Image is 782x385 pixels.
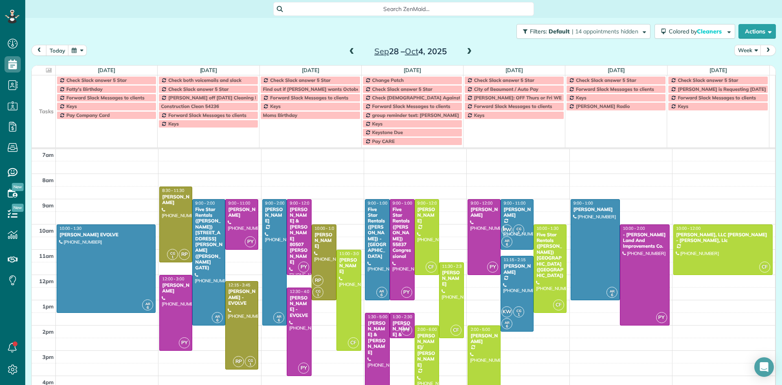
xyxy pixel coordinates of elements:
[168,86,228,92] span: Check Slack answer 5 Star
[42,152,54,158] span: 7am
[42,177,54,183] span: 8am
[505,320,510,325] span: AR
[372,77,404,83] span: Change Patch
[697,28,723,35] span: Cleaners
[215,314,220,319] span: AR
[710,67,727,73] a: [DATE]
[401,325,412,336] span: PY
[143,304,153,312] small: 6
[245,361,255,368] small: 1
[248,358,253,363] span: CG
[42,303,54,310] span: 1pm
[195,200,215,206] span: 9:00 - 2:00
[678,95,756,101] span: Forward Slack Messages to clients
[372,129,403,135] span: Keystone Due
[417,200,439,206] span: 9:00 - 12:00
[270,77,330,83] span: Check Slack answer 5 Star
[474,77,534,83] span: Check Slack answer 5 Star
[168,112,246,118] span: Forward Slack Messages to clients
[404,67,421,73] a: [DATE]
[42,328,54,335] span: 2pm
[348,337,359,348] span: CF
[374,46,389,56] span: Sep
[487,262,498,273] span: PY
[39,278,54,284] span: 12pm
[162,188,184,193] span: 8:30 - 11:30
[514,311,524,319] small: 1
[179,249,190,260] span: RP
[655,24,735,39] button: Colored byCleaners
[610,289,615,293] span: AR
[314,226,336,231] span: 10:00 - 1:00
[505,238,510,243] span: AR
[298,262,309,273] span: PY
[417,333,437,368] div: [PERSON_NAME]/ [PERSON_NAME]
[503,207,531,218] div: [PERSON_NAME]
[31,45,47,56] button: prev
[678,77,738,83] span: Check Slack answer 5 Star
[179,337,190,348] span: PY
[270,95,348,101] span: Forward Slack Messages to clients
[277,314,281,319] span: AR
[470,207,498,218] div: [PERSON_NAME]
[66,103,77,109] span: Keys
[270,103,281,109] span: Keys
[228,288,256,306] div: [PERSON_NAME] - EVOLVE
[501,224,512,235] span: KW
[39,253,54,259] span: 11am
[379,289,384,293] span: AR
[263,86,388,92] span: Find out if [PERSON_NAME] wants October she cancels
[738,24,776,39] button: Actions
[516,24,650,39] button: Filters: Default | 14 appointments hidden
[502,323,512,330] small: 6
[734,45,761,56] button: Week
[503,257,525,262] span: 11:15 - 2:15
[233,356,244,367] span: RP
[608,67,625,73] a: [DATE]
[372,95,490,101] span: Check [DEMOGRAPHIC_DATA] Against Spreadsheet
[622,232,667,249] div: - [PERSON_NAME] Land And Improvements Co.
[450,325,461,336] span: CF
[316,289,321,293] span: CG
[417,207,437,224] div: [PERSON_NAME]
[514,229,524,237] small: 1
[290,289,312,294] span: 12:30 - 4:00
[162,282,190,294] div: [PERSON_NAME]
[42,202,54,209] span: 9am
[298,363,309,374] span: PY
[339,251,361,256] span: 11:00 - 3:00
[372,112,459,118] span: group reminder text: [PERSON_NAME]
[195,207,223,271] div: Five Star Rentals ([PERSON_NAME]) [STREET_ADDRESS][PERSON_NAME] ([PERSON_NAME] GATE)
[212,317,222,324] small: 6
[676,232,770,244] div: [PERSON_NAME], LLC [PERSON_NAME] - [PERSON_NAME], Llc
[576,86,654,92] span: Forward Slack Messages to clients
[417,327,437,332] span: 2:00 - 6:00
[576,77,636,83] span: Check Slack answer 5 Star
[392,207,412,259] div: Five Star Rentals ([PERSON_NAME]) 55837 Congressional
[573,200,593,206] span: 9:00 - 1:00
[263,112,297,118] span: Moms Birthday
[669,28,725,35] span: Colored by
[66,86,103,92] span: Fatty's Birthday
[228,200,250,206] span: 9:00 - 11:00
[367,320,387,355] div: [PERSON_NAME] & [PERSON_NAME]
[760,45,776,56] button: next
[162,194,190,206] div: [PERSON_NAME]
[66,77,127,83] span: Check Slack answer 5 Star
[168,121,179,127] span: Keys
[290,200,312,206] span: 9:00 - 12:00
[313,291,323,299] small: 1
[66,112,110,118] span: Pay Company Card
[372,138,395,144] span: Pay CARE
[503,263,531,275] div: [PERSON_NAME]
[573,207,618,212] div: [PERSON_NAME]
[505,67,523,73] a: [DATE]
[368,200,387,206] span: 9:00 - 1:00
[393,200,412,206] span: 9:00 - 1:00
[442,270,461,287] div: [PERSON_NAME]
[470,333,498,345] div: [PERSON_NAME]
[405,46,418,56] span: Oct
[168,95,280,101] span: [PERSON_NAME] off [DATE] Cleaning Restaurant
[167,253,178,261] small: 1
[377,291,387,299] small: 6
